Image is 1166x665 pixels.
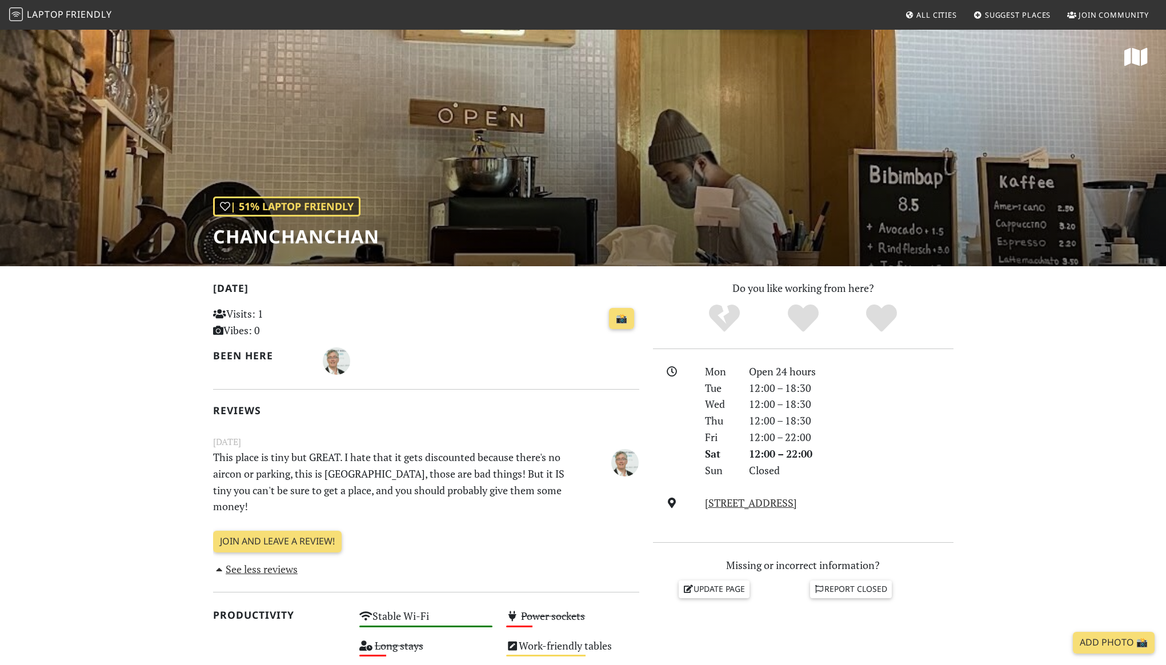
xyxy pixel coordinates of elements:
[375,639,423,652] s: Long stays
[810,580,892,598] a: Report closed
[679,580,750,598] a: Update page
[653,280,953,297] p: Do you like working from here?
[213,562,298,576] a: See less reviews
[611,454,639,468] span: Joanna Bryson
[742,446,960,462] div: 12:00 – 22:00
[916,10,957,20] span: All Cities
[742,412,960,429] div: 12:00 – 18:30
[521,609,585,623] s: Power sockets
[213,531,342,552] a: Join and leave a review!
[323,347,350,375] img: 6628-joanna.jpg
[611,449,639,476] img: 6628-joanna.jpg
[698,363,742,380] div: Mon
[323,353,350,367] span: Joanna Bryson
[213,350,310,362] h2: Been here
[66,8,111,21] span: Friendly
[206,449,573,515] p: This place is tiny but GREAT. I hate that it gets discounted because there's no aircon or parking...
[213,609,346,621] h2: Productivity
[842,303,921,334] div: Definitely!
[213,197,360,217] div: | 51% Laptop Friendly
[1063,5,1153,25] a: Join Community
[698,396,742,412] div: Wed
[705,496,797,510] a: [STREET_ADDRESS]
[609,308,634,330] a: 📸
[685,303,764,334] div: No
[213,226,379,247] h1: chanchanchan
[985,10,1051,20] span: Suggest Places
[742,396,960,412] div: 12:00 – 18:30
[352,607,499,636] div: Stable Wi-Fi
[742,462,960,479] div: Closed
[653,557,953,574] p: Missing or incorrect information?
[742,363,960,380] div: Open 24 hours
[698,462,742,479] div: Sun
[698,412,742,429] div: Thu
[900,5,961,25] a: All Cities
[698,429,742,446] div: Fri
[969,5,1056,25] a: Suggest Places
[1079,10,1149,20] span: Join Community
[213,282,639,299] h2: [DATE]
[742,429,960,446] div: 12:00 – 22:00
[764,303,843,334] div: Yes
[1073,632,1155,654] a: Add Photo 📸
[206,435,646,449] small: [DATE]
[27,8,64,21] span: Laptop
[213,306,346,339] p: Visits: 1 Vibes: 0
[213,404,639,416] h2: Reviews
[9,5,112,25] a: LaptopFriendly LaptopFriendly
[742,380,960,396] div: 12:00 – 18:30
[698,380,742,396] div: Tue
[9,7,23,21] img: LaptopFriendly
[698,446,742,462] div: Sat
